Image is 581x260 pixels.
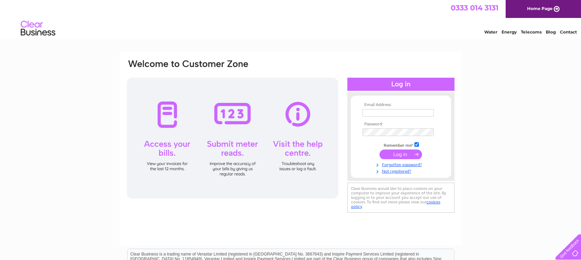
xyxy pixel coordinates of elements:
a: Contact [560,29,577,35]
a: Telecoms [521,29,542,35]
a: cookies policy [351,200,440,209]
th: Password: [361,122,441,127]
td: Remember me? [361,141,441,148]
th: Email Address: [361,103,441,107]
a: Forgotten password? [363,161,441,167]
input: Submit [379,150,422,159]
a: Energy [502,29,517,35]
a: Blog [546,29,556,35]
a: 0333 014 3131 [451,3,498,12]
a: Not registered? [363,167,441,174]
div: Clear Business is a trading name of Verastar Limited (registered in [GEOGRAPHIC_DATA] No. 3667643... [128,4,454,33]
a: Water [484,29,497,35]
img: logo.png [20,18,56,39]
div: Clear Business would like to place cookies on your computer to improve your experience of the sit... [347,183,455,213]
